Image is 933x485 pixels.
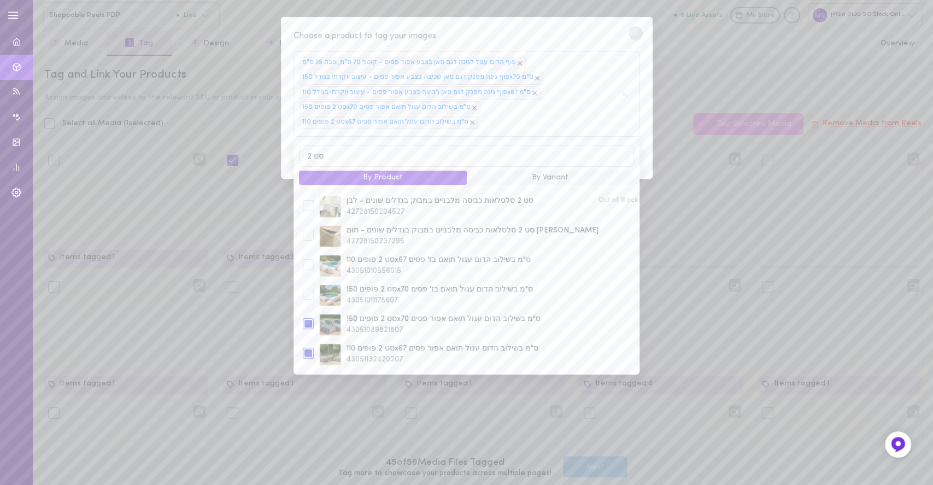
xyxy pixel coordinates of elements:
img: 43051132420207 [319,343,341,365]
a: פוף גינה מפנק דגם סאן שכיבה בצבע אפור פסים – עיצוב יוקרתי בגודל 150x70 ס"מ [302,74,533,80]
span: סט 2 סלסלאות כביסה מלבניים במבוק בגדלים שונים - חום [PERSON_NAME] [347,225,637,236]
span: סט 2 פופים 150x70 ס"מ בשילוב הדום עגול תואם אפור פסים [347,314,637,325]
img: 43051010556015 [319,255,341,277]
span: סט 2 פופים 150x70 ס"מ בשילוב הדום עגול תואם בז' פסים [347,284,637,295]
button: By Variant [467,171,634,185]
div: Out of Stock [598,196,638,206]
span: סט 2 סלסלאות כביסה מלבניים במבוק בגדלים שונים - לבן [347,196,592,207]
input: Search [299,145,633,166]
a: סט 2 פופים 150x70 ס"מ בשילוב הדום עגול תואם אפור פסים [302,104,471,110]
span: סט 2 פופים 110x67 ס"מ בשילוב הדום עגול תואם בז' פסים [347,255,637,266]
button: By Product [299,171,466,185]
a: פוף הדום עגול לגינה דגם סאן בצבע אפור פסים – קוטר 70 ס"מ, גובה 35 ס"מ [302,59,516,66]
span: 43051132420207 [347,354,637,365]
a: פוף גינה מפנק דגם סאן רביצה בצבע אפור פסים – עיצוב יוקרתי בגודל 110x67 ס"מ [302,89,531,96]
img: 42728150237295 [319,225,341,247]
a: סט 2 פופים 110x67 ס"מ בשילוב הדום עגול תואם אפור פסים [302,119,468,125]
img: 43051011178607 [319,284,341,306]
span: 43051089821807 [347,325,637,336]
span: 42728150237295 [347,236,637,247]
span: 43051011178607 [347,295,637,306]
img: Feedback Button [890,436,906,453]
img: 42728150204527 [319,196,341,218]
span: 42728150204527 [347,207,592,218]
span: סט 2 פופים 110x67 ס"מ בשילוב הדום עגול תואם אפור פסים [347,343,637,354]
span: 43051010556015 [347,266,637,277]
img: 43051089821807 [319,314,341,336]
